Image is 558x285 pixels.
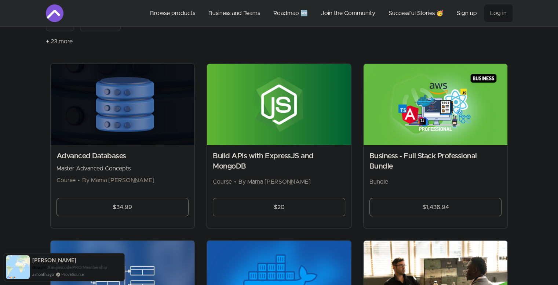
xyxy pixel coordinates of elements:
[364,64,508,145] img: Product image for Business - Full Stack Professional Bundle
[47,264,107,270] a: Amigoscode PRO Membership
[369,151,502,172] h2: Business - Full Stack Professional Bundle
[451,4,483,22] a: Sign up
[46,4,63,22] img: Amigoscode logo
[234,179,236,185] span: •
[213,151,345,172] h2: Build APIs with ExpressJS and MongoDB
[144,4,201,22] a: Browse products
[78,177,80,183] span: •
[61,271,84,277] a: ProveSource
[56,198,189,216] a: $34.99
[32,264,47,270] span: Bought
[484,4,513,22] a: Log in
[144,4,513,22] nav: Main
[267,4,314,22] a: Roadmap 🆕
[213,198,345,216] a: $20
[32,271,54,278] span: a month ago
[315,4,381,22] a: Join the Community
[82,177,154,183] span: By Mama [PERSON_NAME]
[213,179,232,185] span: Course
[56,177,76,183] span: Course
[513,239,558,274] iframe: chat widget
[46,31,73,52] button: + 23 more
[56,151,189,161] h2: Advanced Databases
[56,164,189,173] p: Master Advanced Concepts
[207,64,351,145] img: Product image for Build APIs with ExpressJS and MongoDB
[32,257,76,263] span: [PERSON_NAME]
[238,179,311,185] span: By Mama [PERSON_NAME]
[369,179,388,185] span: Bundle
[51,64,195,145] img: Product image for Advanced Databases
[6,255,30,279] img: provesource social proof notification image
[383,4,449,22] a: Successful Stories 🥳
[203,4,266,22] a: Business and Teams
[369,198,502,216] a: $1,436.94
